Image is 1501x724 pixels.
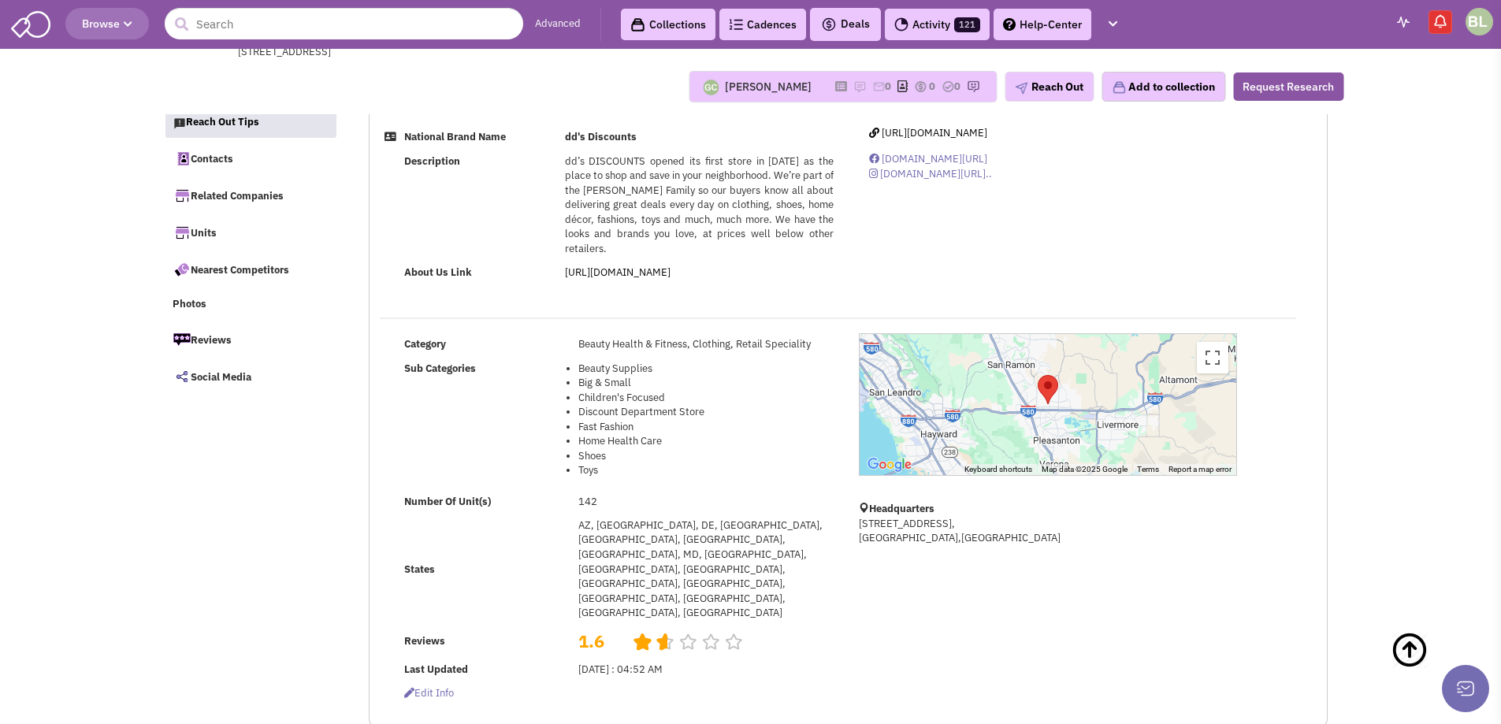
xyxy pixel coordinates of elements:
p: [STREET_ADDRESS], [GEOGRAPHIC_DATA],[GEOGRAPHIC_DATA] [859,517,1237,546]
b: About Us Link [404,265,472,279]
img: icon-collection-lavender-black.svg [630,17,645,32]
li: Home Health Care [578,434,834,449]
input: Search [165,8,523,39]
div: [STREET_ADDRESS] [238,45,649,60]
h2: 1.6 [578,629,621,637]
a: Reach Out Tips [165,108,337,138]
a: Related Companies [165,179,336,212]
b: Number Of Unit(s) [404,495,491,508]
td: Beauty Health & Fitness, Clothing, Retail Speciality [574,333,838,357]
a: Photos [165,290,336,320]
img: Cadences_logo.png [729,19,743,30]
li: Children's Focused [578,391,834,406]
img: TaskCount.png [942,80,954,93]
li: Toys [578,463,834,478]
img: icon-collection-lavender.png [1112,80,1126,95]
img: Bloom Le [1466,8,1493,35]
a: [URL][DOMAIN_NAME] [565,265,671,279]
span: Map data ©2025 Google [1042,465,1128,473]
img: plane.png [1015,82,1027,95]
span: 0 [885,80,891,93]
b: Reviews [404,634,445,648]
button: Keyboard shortcuts [964,464,1032,475]
td: 142 [574,490,838,514]
a: Back To Top [1391,615,1469,718]
div: [PERSON_NAME] [725,79,812,95]
a: Reviews [165,323,336,356]
b: States [404,562,435,576]
div: dd&#39;s Discounts [1038,375,1058,404]
b: Sub Categories [404,362,476,375]
span: 121 [954,17,980,32]
a: Contacts [165,142,336,175]
span: dd’s DISCOUNTS opened its first store in [DATE] as the place to shop and save in your neighborhoo... [565,154,834,255]
span: 0 [954,80,960,93]
img: icon-note.png [853,80,866,93]
span: Edit info [404,686,454,700]
td: AZ, [GEOGRAPHIC_DATA], DE, [GEOGRAPHIC_DATA], [GEOGRAPHIC_DATA], [GEOGRAPHIC_DATA], [GEOGRAPHIC_D... [574,514,838,626]
a: Social Media [165,360,336,393]
a: Open this area in Google Maps (opens a new window) [864,455,916,475]
b: dd's Discounts [565,130,637,143]
img: Google [864,455,916,475]
img: icon-email-active-16.png [872,80,885,93]
a: Nearest Competitors [165,253,336,286]
a: Collections [621,9,715,40]
a: Units [165,216,336,249]
span: [DOMAIN_NAME][URL] [882,152,987,165]
a: Help-Center [994,9,1091,40]
b: National Brand Name [404,130,506,143]
td: [DATE] : 04:52 AM [574,658,838,681]
b: Category [404,337,446,351]
img: help.png [1003,18,1016,31]
li: Beauty Supplies [578,362,834,377]
a: Activity121 [885,9,990,40]
a: [DOMAIN_NAME][URL].. [869,167,992,180]
img: icon-deals.svg [821,15,837,34]
img: icon-dealamount.png [914,80,927,93]
img: SmartAdmin [11,8,50,38]
span: [URL][DOMAIN_NAME] [882,126,987,139]
span: 0 [929,80,935,93]
li: Big & Small [578,376,834,391]
img: Activity.png [894,17,908,32]
a: [DOMAIN_NAME][URL] [869,152,987,165]
li: Discount Department Store [578,405,834,420]
button: Reach Out [1005,72,1094,102]
b: Description [404,154,460,168]
button: Request Research [1233,72,1343,101]
a: Advanced [535,17,581,32]
button: Toggle fullscreen view [1197,342,1228,373]
a: Cadences [719,9,806,40]
span: [DOMAIN_NAME][URL].. [880,167,992,180]
button: Browse [65,8,149,39]
li: Fast Fashion [578,420,834,435]
b: Last Updated [404,663,468,676]
a: Terms (opens in new tab) [1137,465,1159,473]
a: Report a map error [1168,465,1232,473]
b: Headquarters [869,502,934,515]
button: Add to collection [1102,72,1225,102]
span: Browse [82,17,132,31]
img: research-icon.png [967,80,979,93]
li: Shoes [578,449,834,464]
button: Deals [816,14,875,35]
a: [URL][DOMAIN_NAME] [869,126,987,139]
span: Deals [821,17,870,31]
